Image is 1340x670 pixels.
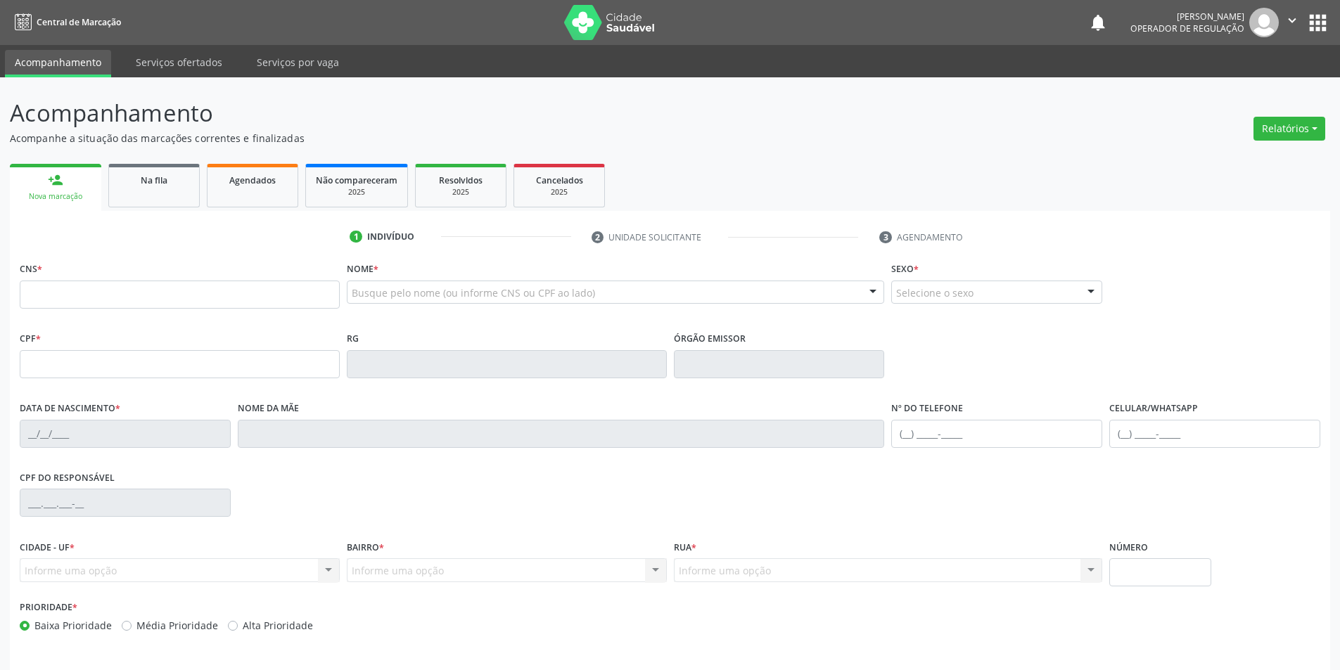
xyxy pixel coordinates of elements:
span: Na fila [141,174,167,186]
label: RG [347,328,359,350]
span: Cancelados [536,174,583,186]
input: ___.___.___-__ [20,489,231,517]
label: Órgão emissor [674,328,746,350]
label: Celular/WhatsApp [1109,398,1198,420]
input: (__) _____-_____ [891,420,1102,448]
label: Bairro [347,536,384,558]
span: Busque pelo nome (ou informe CNS ou CPF ao lado) [352,285,595,300]
div: [PERSON_NAME] [1130,11,1244,22]
label: Média Prioridade [136,618,218,633]
label: Sexo [891,259,919,281]
label: Nome [347,259,378,281]
label: Data de nascimento [20,398,120,420]
label: Número [1109,536,1148,558]
label: Alta Prioridade [243,618,313,633]
div: Nova marcação [20,191,91,202]
div: 2025 [316,187,397,198]
button:  [1279,8,1306,37]
img: img [1249,8,1279,37]
label: Nome da mãe [238,398,299,420]
a: Central de Marcação [10,11,121,34]
span: Central de Marcação [37,16,121,28]
p: Acompanhe a situação das marcações correntes e finalizadas [10,131,934,146]
input: (__) _____-_____ [1109,420,1320,448]
label: Prioridade [20,596,77,618]
span: Não compareceram [316,174,397,186]
a: Serviços por vaga [247,50,349,75]
label: CPF do responsável [20,468,115,489]
button: apps [1306,11,1330,35]
label: CNS [20,259,42,281]
label: Baixa Prioridade [34,618,112,633]
span: Resolvidos [439,174,483,186]
label: Cidade - UF [20,536,75,558]
span: Operador de regulação [1130,22,1244,34]
label: CPF [20,328,41,350]
p: Acompanhamento [10,96,934,131]
div: 2025 [524,187,594,198]
label: Nº do Telefone [891,398,963,420]
div: Indivíduo [367,231,414,243]
div: person_add [48,172,63,188]
button: notifications [1088,13,1108,32]
a: Serviços ofertados [126,50,232,75]
div: 1 [350,231,362,243]
label: Rua [674,536,696,558]
i:  [1284,13,1300,28]
input: __/__/____ [20,420,231,448]
button: Relatórios [1253,117,1325,141]
span: Agendados [229,174,276,186]
span: Selecione o sexo [896,285,974,300]
div: 2025 [426,187,496,198]
a: Acompanhamento [5,50,111,77]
